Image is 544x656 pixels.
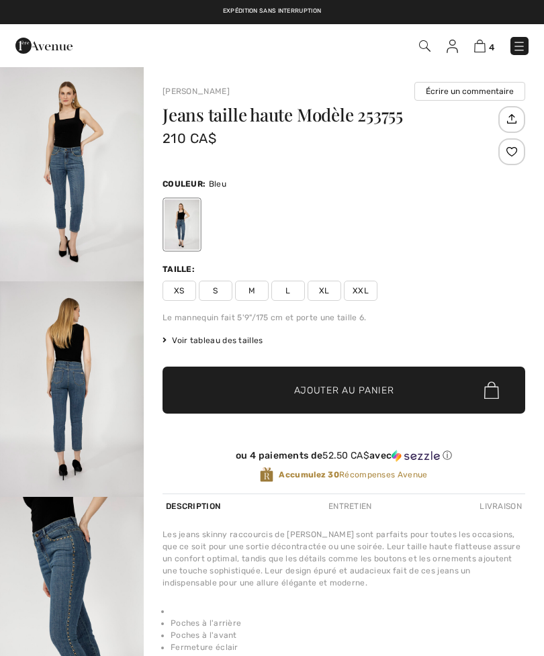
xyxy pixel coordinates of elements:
img: Mes infos [447,40,458,53]
img: 1ère Avenue [15,32,73,59]
img: Panier d'achat [474,40,486,52]
img: Bag.svg [484,381,499,399]
div: Le mannequin fait 5'9"/175 cm et porte une taille 6. [163,312,525,324]
div: Entretien [325,494,375,518]
a: 1ère Avenue [15,38,73,51]
button: Écrire un commentaire [414,82,525,101]
li: Fermeture éclair [171,641,525,653]
button: Ajouter au panier [163,367,525,414]
span: Ajouter au panier [294,383,394,397]
span: Bleu [209,179,226,189]
div: Description [163,494,224,518]
div: Taille: [163,263,197,275]
div: Bleu [165,199,199,250]
li: Poches à l'arrière [171,617,525,629]
img: Partagez [500,107,523,130]
div: ou 4 paiements de52.50 CA$avecSezzle Cliquez pour en savoir plus sur Sezzle [163,450,525,467]
span: 52.50 CA$ [322,450,369,461]
span: Récompenses Avenue [279,469,427,481]
li: Poches à l'avant [171,629,525,641]
img: Recherche [419,40,430,52]
span: Couleur: [163,179,206,189]
span: S [199,281,232,301]
span: XS [163,281,196,301]
span: 210 CA$ [163,130,216,146]
span: XXL [344,281,377,301]
span: L [271,281,305,301]
span: XL [308,281,341,301]
span: M [235,281,269,301]
h1: Jeans taille haute Modèle 253755 [163,106,495,124]
div: ou 4 paiements de avec [163,450,525,462]
img: Sezzle [392,450,440,462]
span: Voir tableau des tailles [163,334,263,346]
div: Livraison [476,494,525,518]
img: Récompenses Avenue [260,467,273,483]
a: [PERSON_NAME] [163,87,230,96]
img: Menu [512,40,526,53]
a: 4 [474,38,494,54]
strong: Accumulez 30 [279,470,339,479]
span: 4 [489,42,494,52]
div: Les jeans skinny raccourcis de [PERSON_NAME] sont parfaits pour toutes les occasions, que ce soit... [163,528,525,589]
